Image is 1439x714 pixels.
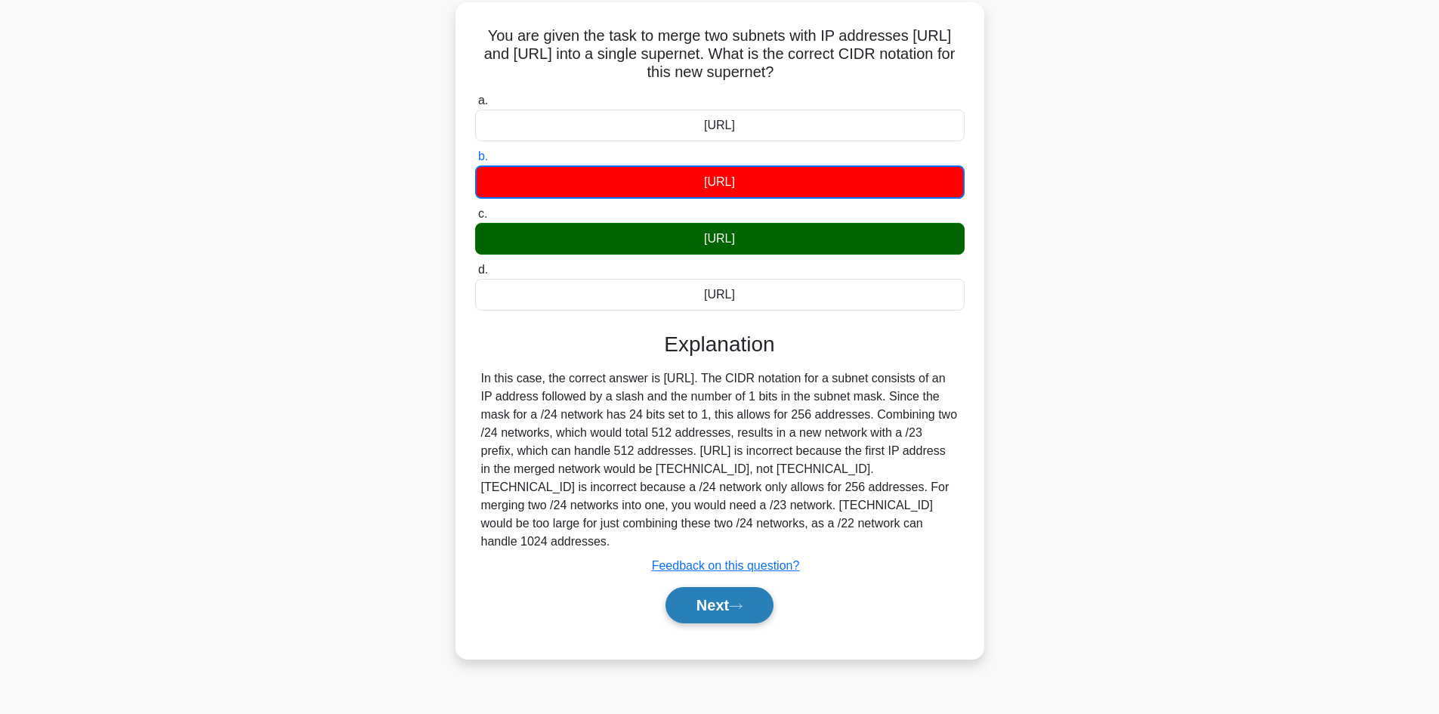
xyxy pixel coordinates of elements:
h3: Explanation [484,332,956,357]
div: [URL] [475,110,965,141]
span: a. [478,94,488,107]
div: In this case, the correct answer is [URL]. The CIDR notation for a subnet consists of an IP addre... [481,369,959,551]
span: d. [478,263,488,276]
div: [URL] [475,279,965,311]
h5: You are given the task to merge two subnets with IP addresses [URL] and [URL] into a single super... [474,26,966,82]
div: [URL] [475,223,965,255]
button: Next [665,587,774,623]
div: [URL] [475,165,965,199]
a: Feedback on this question? [652,559,800,572]
span: c. [478,207,487,220]
span: b. [478,150,488,162]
